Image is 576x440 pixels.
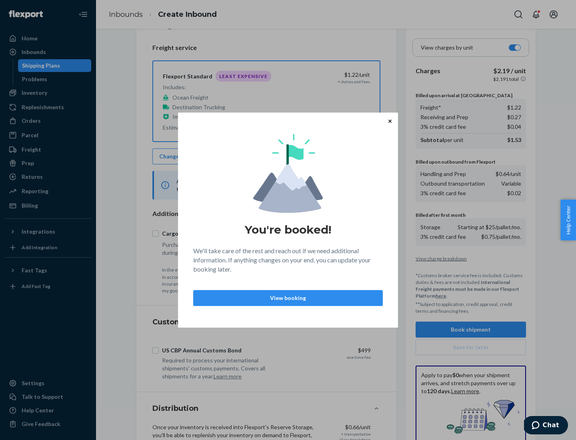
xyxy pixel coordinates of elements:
span: Chat [19,6,35,13]
button: Close [386,116,394,125]
button: View booking [193,290,383,306]
h1: You're booked! [245,222,331,237]
p: We'll take care of the rest and reach out if we need additional information. If anything changes ... [193,246,383,274]
p: View booking [200,294,376,302]
img: svg+xml,%3Csvg%20viewBox%3D%220%200%20174%20197%22%20fill%3D%22none%22%20xmlns%3D%22http%3A%2F%2F... [253,134,323,213]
